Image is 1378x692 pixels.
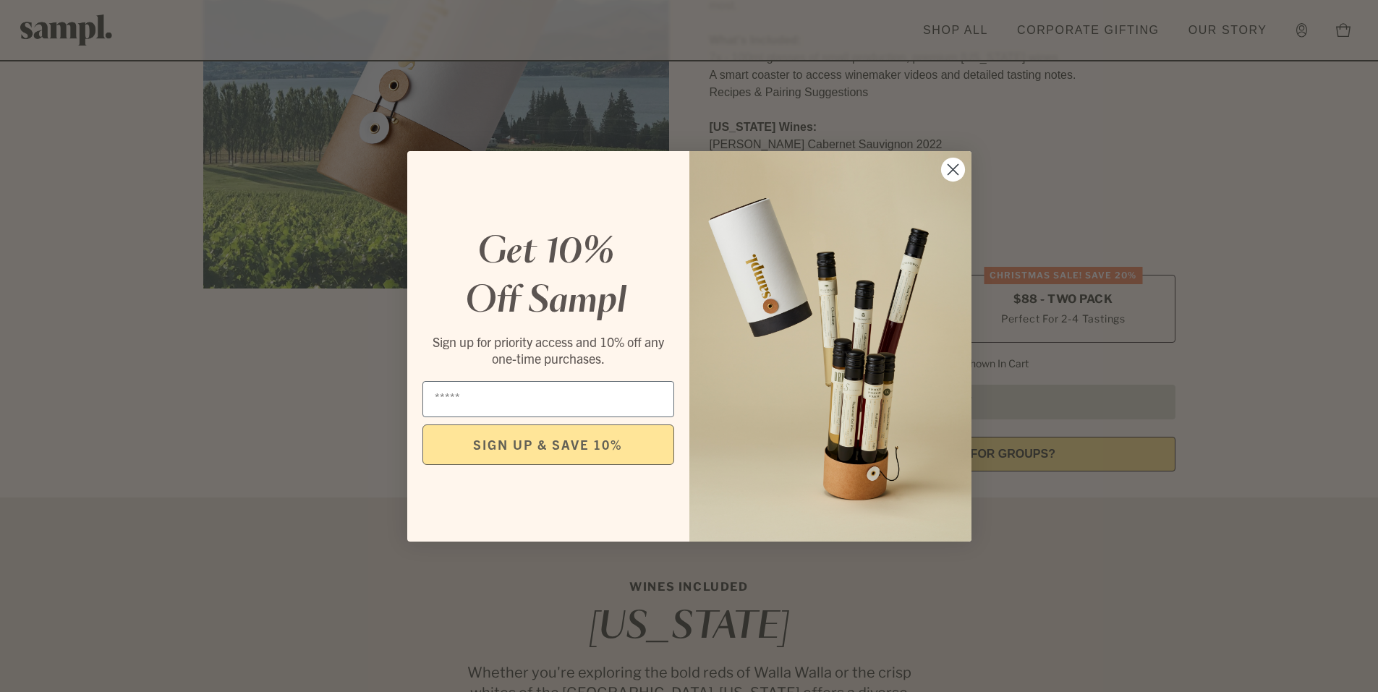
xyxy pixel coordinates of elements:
img: 96933287-25a1-481a-a6d8-4dd623390dc6.png [689,151,971,542]
span: Sign up for priority access and 10% off any one-time purchases. [433,333,664,367]
button: SIGN UP & SAVE 10% [422,424,674,465]
button: Close dialog [940,157,966,182]
input: Email [422,381,674,417]
em: Get 10% Off Sampl [465,235,626,319]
